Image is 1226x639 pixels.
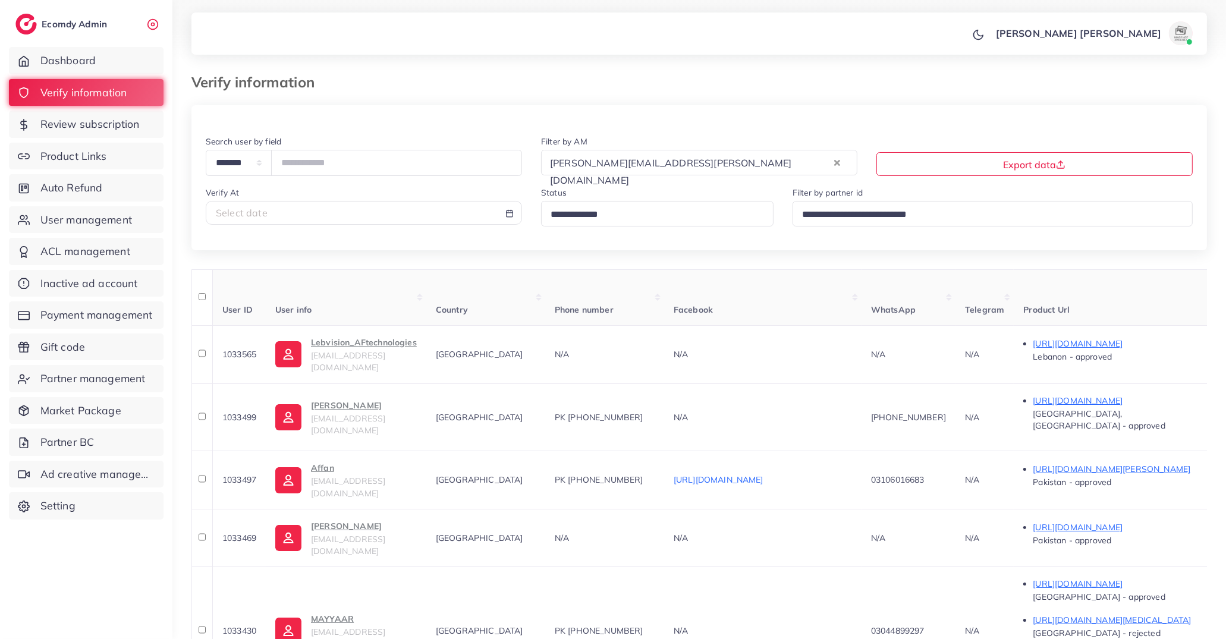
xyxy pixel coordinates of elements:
span: Market Package [40,403,121,418]
input: Search for option [546,205,758,224]
input: Search for option [546,191,831,210]
span: 03106016683 [871,474,925,485]
a: [URL][DOMAIN_NAME] [674,474,763,485]
h2: Ecomdy Admin [42,18,110,30]
img: ic-user-info.36bf1079.svg [275,341,301,367]
span: 1033497 [222,474,256,485]
a: Lebvision_AFtechnologies[EMAIL_ADDRESS][DOMAIN_NAME] [275,335,417,374]
span: Pakistan - approved [1033,477,1111,487]
span: Select date [216,207,268,219]
a: Inactive ad account [9,270,164,297]
span: [EMAIL_ADDRESS][DOMAIN_NAME] [311,413,385,436]
span: 03044899297 [871,625,925,636]
a: [PERSON_NAME] [PERSON_NAME]avatar [989,21,1197,45]
div: Search for option [541,150,857,175]
span: N/A [965,533,979,543]
span: N/A [674,533,688,543]
span: Phone number [555,304,614,315]
span: PK [PHONE_NUMBER] [555,474,643,485]
p: MAYYAAR [311,612,417,626]
p: Affan [311,461,417,475]
img: avatar [1169,21,1193,45]
span: N/A [871,533,885,543]
span: PK [PHONE_NUMBER] [555,625,643,636]
span: N/A [965,474,979,485]
span: 1033565 [222,349,256,360]
span: [PHONE_NUMBER] [871,412,946,423]
span: Payment management [40,307,153,323]
span: Inactive ad account [40,276,138,291]
span: Setting [40,498,76,514]
span: [GEOGRAPHIC_DATA] [436,533,523,543]
span: Product Links [40,149,107,164]
span: Ad creative management [40,467,155,482]
span: Auto Refund [40,180,103,196]
img: ic-user-info.36bf1079.svg [275,404,301,430]
a: logoEcomdy Admin [15,14,110,34]
label: Status [541,187,567,199]
span: Telegram [965,304,1004,315]
label: Filter by AM [541,136,587,147]
a: Setting [9,492,164,520]
a: Review subscription [9,111,164,138]
a: Market Package [9,397,164,424]
div: Search for option [541,201,774,226]
label: Search user by field [206,136,281,147]
span: Pakistan - approved [1033,535,1111,546]
span: Verify information [40,85,127,100]
a: User management [9,206,164,234]
span: N/A [674,625,688,636]
span: User management [40,212,132,228]
p: [URL][DOMAIN_NAME] [1033,520,1211,534]
span: [EMAIL_ADDRESS][DOMAIN_NAME] [311,534,385,556]
h3: Verify information [191,74,324,91]
p: [PERSON_NAME] [PERSON_NAME] [996,26,1161,40]
p: [URL][DOMAIN_NAME] [1033,336,1211,351]
a: Partner BC [9,429,164,456]
a: Payment management [9,301,164,329]
span: Partner BC [40,435,95,450]
button: Export data [876,152,1193,176]
p: [PERSON_NAME] [311,519,417,533]
p: [URL][DOMAIN_NAME] [1033,394,1211,408]
span: [EMAIL_ADDRESS][DOMAIN_NAME] [311,350,385,373]
span: [GEOGRAPHIC_DATA] [436,412,523,423]
span: User ID [222,304,253,315]
p: [URL][DOMAIN_NAME][PERSON_NAME] [1033,462,1211,476]
span: 1033430 [222,625,256,636]
a: Ad creative management [9,461,164,488]
span: N/A [965,625,979,636]
label: Filter by partner id [793,187,863,199]
span: ACL management [40,244,130,259]
a: Affan[EMAIL_ADDRESS][DOMAIN_NAME] [275,461,417,499]
a: Gift code [9,333,164,361]
p: Lebvision_AFtechnologies [311,335,417,350]
span: N/A [555,533,569,543]
span: Gift code [40,339,85,355]
span: [GEOGRAPHIC_DATA] [436,349,523,360]
span: [GEOGRAPHIC_DATA], [GEOGRAPHIC_DATA] - approved [1033,408,1165,431]
a: Dashboard [9,47,164,74]
span: Export data [1003,159,1065,171]
span: [GEOGRAPHIC_DATA] [436,474,523,485]
a: Product Links [9,143,164,170]
a: Partner management [9,365,164,392]
p: [URL][DOMAIN_NAME] [1033,577,1211,591]
div: Search for option [793,201,1193,226]
span: User info [275,304,312,315]
span: PK [PHONE_NUMBER] [555,412,643,423]
img: logo [15,14,37,34]
span: Review subscription [40,117,140,132]
span: Dashboard [40,53,96,68]
span: [GEOGRAPHIC_DATA] - approved [1033,591,1165,602]
a: ACL management [9,238,164,265]
span: N/A [674,349,688,360]
span: 1033469 [222,533,256,543]
img: ic-user-info.36bf1079.svg [275,467,301,493]
span: 1033499 [222,412,256,423]
input: Search for option [798,205,1177,224]
span: [GEOGRAPHIC_DATA] - rejected [1033,628,1160,638]
span: [GEOGRAPHIC_DATA] [436,625,523,636]
p: [URL][DOMAIN_NAME][MEDICAL_DATA] [1033,613,1211,627]
span: N/A [965,349,979,360]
